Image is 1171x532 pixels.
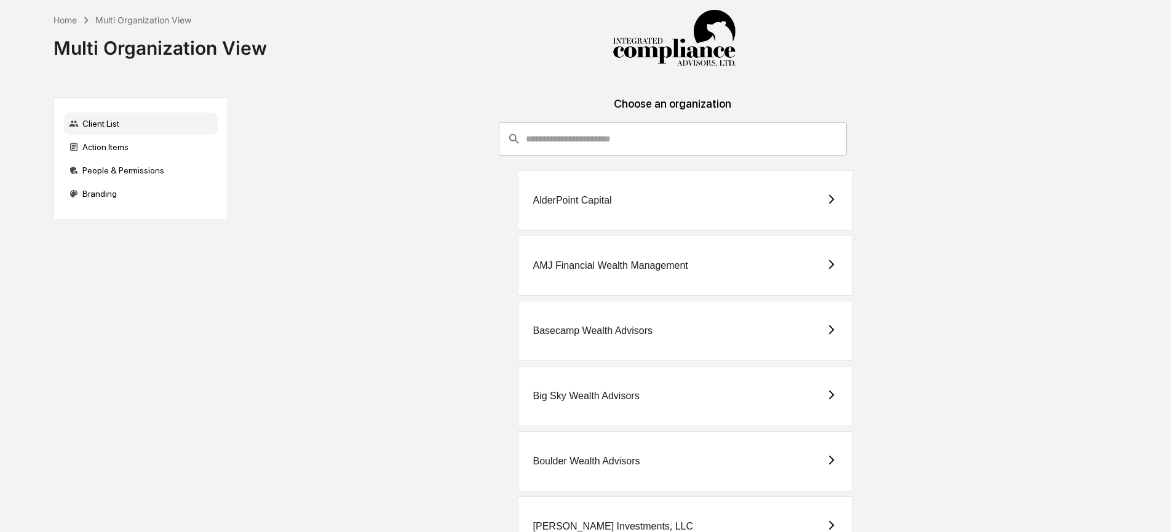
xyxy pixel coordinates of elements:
div: Big Sky Wealth Advisors [533,391,640,402]
img: Integrated Compliance Advisors [613,10,736,68]
div: AMJ Financial Wealth Management [533,260,688,271]
div: Branding [64,183,218,205]
div: Action Items [64,136,218,158]
div: Multi Organization View [95,15,191,25]
div: Choose an organization [238,97,1108,122]
div: Boulder Wealth Advisors [533,456,640,467]
span: Pylon [122,43,149,52]
div: Multi Organization View [54,27,267,59]
div: [PERSON_NAME] Investments, LLC [533,521,694,532]
a: Powered byPylon [87,42,149,52]
div: People & Permissions [64,159,218,181]
div: Client List [64,113,218,135]
div: Home [54,15,77,25]
div: consultant-dashboard__filter-organizations-search-bar [499,122,846,156]
div: Basecamp Wealth Advisors [533,325,653,336]
div: AlderPoint Capital [533,195,612,206]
